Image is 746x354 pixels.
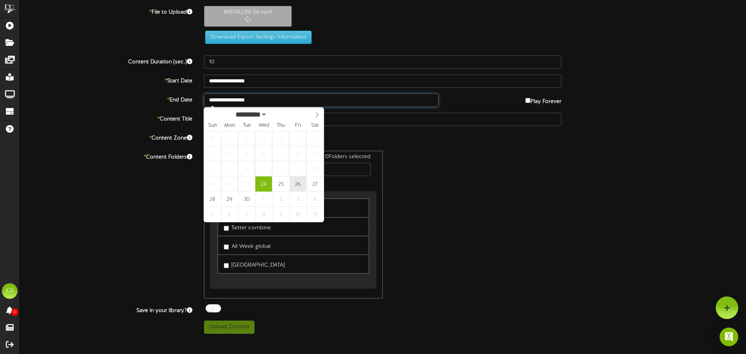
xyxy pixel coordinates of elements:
[255,123,272,128] span: Wed
[238,161,255,176] span: September 16, 2025
[255,131,272,146] span: September 3, 2025
[307,192,323,207] span: October 4, 2025
[255,207,272,222] span: October 8, 2025
[289,146,306,161] span: September 12, 2025
[272,146,289,161] span: September 11, 2025
[204,161,221,176] span: September 14, 2025
[204,321,254,334] button: Upload Content
[307,161,323,176] span: September 20, 2025
[14,132,198,142] label: Content Zone
[238,176,255,192] span: September 23, 2025
[224,259,284,269] label: [GEOGRAPHIC_DATA]
[255,146,272,161] span: September 10, 2025
[224,226,229,231] input: Setter combine
[14,6,198,16] label: File to Upload
[14,304,198,315] label: Save in your library?
[238,146,255,161] span: September 9, 2025
[307,123,324,128] span: Sat
[221,146,238,161] span: September 8, 2025
[204,113,561,126] input: Title of this Content
[289,176,306,192] span: September 26, 2025
[238,131,255,146] span: September 2, 2025
[221,176,238,192] span: September 22, 2025
[289,131,306,146] span: September 5, 2025
[255,192,272,207] span: October 1, 2025
[221,207,238,222] span: October 6, 2025
[204,207,221,222] span: October 5, 2025
[289,207,306,222] span: October 10, 2025
[272,192,289,207] span: October 2, 2025
[238,207,255,222] span: October 7, 2025
[204,146,221,161] span: September 7, 2025
[289,123,307,128] span: Fri
[14,94,198,104] label: End Date
[204,192,221,207] span: September 28, 2025
[289,161,306,176] span: September 19, 2025
[272,131,289,146] span: September 4, 2025
[204,131,221,146] span: August 31, 2025
[272,176,289,192] span: September 25, 2025
[201,34,312,40] a: Download Export Settings Information
[307,176,323,192] span: September 27, 2025
[525,98,530,103] input: Play Forever
[221,131,238,146] span: September 1, 2025
[14,151,198,161] label: Content Folders
[221,192,238,207] span: September 29, 2025
[307,207,323,222] span: October 11, 2025
[205,31,312,44] button: Download Export Settings Information
[224,240,270,251] label: All Week global
[221,161,238,176] span: September 15, 2025
[307,131,323,146] span: September 6, 2025
[14,113,198,123] label: Content Title
[14,75,198,85] label: Start Date
[204,123,221,128] span: Sun
[204,176,221,192] span: September 21, 2025
[272,123,289,128] span: Thu
[255,161,272,176] span: September 17, 2025
[307,146,323,161] span: September 13, 2025
[272,161,289,176] span: September 18, 2025
[272,207,289,222] span: October 9, 2025
[14,56,198,66] label: Content Duration (sec.)
[267,110,295,119] input: Year
[238,123,255,128] span: Tue
[224,221,271,232] label: Setter combine
[2,283,17,299] div: KR
[720,328,738,346] div: Open Intercom Messenger
[525,94,561,106] label: Play Forever
[255,176,272,192] span: September 24, 2025
[224,263,229,268] input: [GEOGRAPHIC_DATA]
[238,192,255,207] span: September 30, 2025
[224,244,229,249] input: All Week global
[289,192,306,207] span: October 3, 2025
[221,123,238,128] span: Mon
[11,309,18,316] span: 0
